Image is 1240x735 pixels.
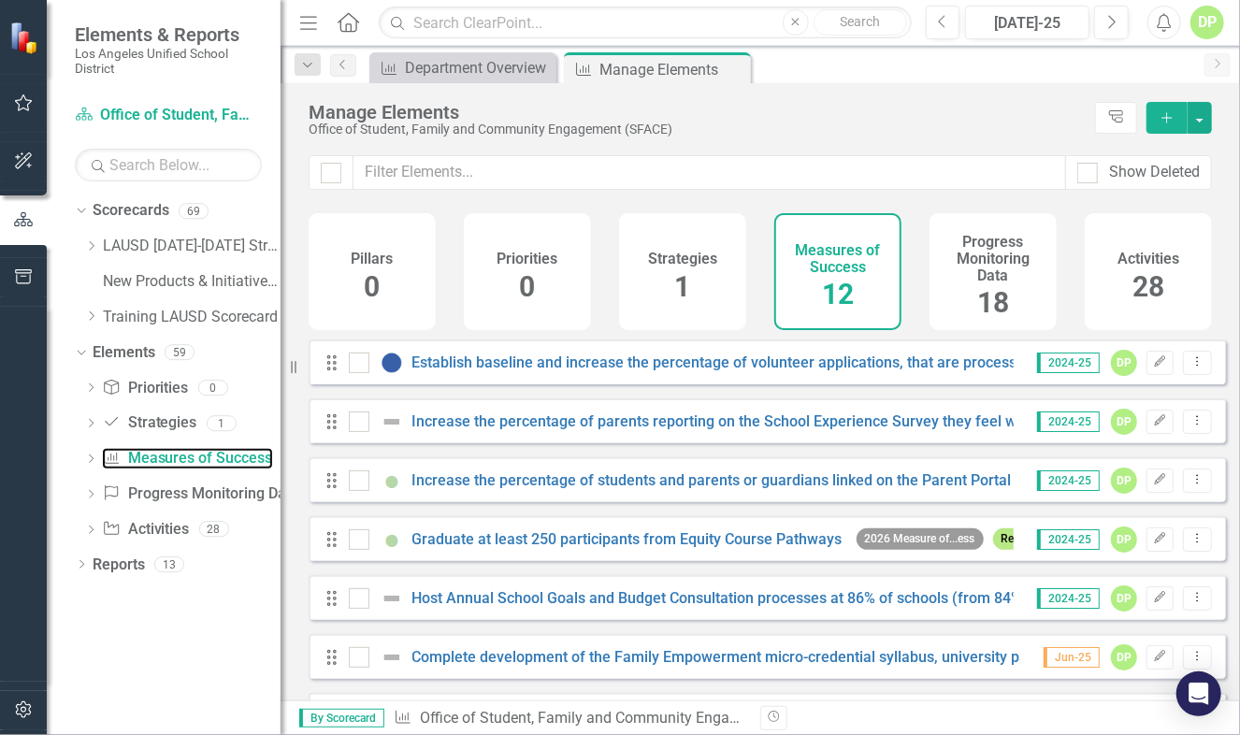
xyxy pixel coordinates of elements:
img: Showing Improvemet [381,469,403,492]
button: [DATE]-25 [965,6,1089,39]
span: 2026 Measure of...ess [857,528,984,550]
h4: Priorities [497,251,558,267]
span: Reporting Lead ...ure [993,528,1113,550]
a: Office of Student, Family and Community Engagement (SFACE) [420,709,837,727]
div: 0 [198,380,228,396]
div: DP [1111,468,1137,494]
a: Training LAUSD Scorecard [103,307,281,328]
span: 0 [365,270,381,303]
a: Complete development of the Family Empowerment micro-credential syllabus, university partnership,... [412,648,1198,666]
h4: Progress Monitoring Data [941,234,1045,283]
div: 69 [179,203,209,219]
div: » Manage Measures of Success [394,708,746,729]
div: DP [1111,644,1137,670]
div: Manage Elements [309,102,1086,122]
a: Activities [102,519,189,540]
h4: Pillars [352,251,394,267]
h4: Strategies [648,251,717,267]
a: Scorecards [93,200,169,222]
div: 59 [165,344,195,360]
a: Office of Student, Family and Community Engagement (SFACE) [75,105,262,126]
h4: Measures of Success [786,242,890,275]
div: Show Deleted [1109,162,1200,183]
a: Strategies [102,412,196,434]
a: Department Overview [374,56,552,79]
span: 2024-25 [1037,411,1100,432]
img: Not Defined [381,646,403,669]
span: 2024-25 [1037,470,1100,491]
div: Manage Elements [599,58,746,81]
a: Progress Monitoring Data [102,483,299,505]
a: Priorities [102,378,188,399]
span: 28 [1132,270,1164,303]
span: 2024-25 [1037,588,1100,609]
img: Showing Improvemet [381,528,403,551]
img: ClearPoint Strategy [9,22,42,54]
span: By Scorecard [299,709,384,728]
a: Increase the percentage of students and parents or guardians linked on the Parent Portal by 4 per... [412,471,1218,489]
a: New Products & Initiatives 2024-25 [103,271,281,293]
div: [DATE]-25 [972,12,1083,35]
a: Reports [93,555,145,576]
input: Search ClearPoint... [379,7,911,39]
a: LAUSD [DATE]-[DATE] Strategic Plan [103,236,281,257]
div: 28 [199,522,229,538]
div: DP [1111,585,1137,612]
a: Elements [93,342,155,364]
div: Open Intercom Messenger [1176,671,1221,716]
button: DP [1190,6,1224,39]
span: 18 [977,286,1009,319]
span: 2024-25 [1037,529,1100,550]
button: Search [814,9,907,36]
span: Search [840,14,880,29]
a: Graduate at least 250 participants from Equity Course Pathways [412,530,843,548]
span: 2024-25 [1037,353,1100,373]
div: DP [1111,350,1137,376]
div: 13 [154,556,184,572]
a: Measures of Success [102,448,272,469]
div: Office of Student, Family and Community Engagement (SFACE) [309,122,1086,137]
div: 1 [207,415,237,431]
div: Department Overview [405,56,552,79]
div: DP [1111,526,1137,553]
span: 1 [675,270,691,303]
div: DP [1111,409,1137,435]
span: Elements & Reports [75,23,262,46]
a: Host Annual School Goals and Budget Consultation processes at 86% of schools (from 84% in 2021-22) [412,589,1103,607]
img: Not Defined [381,411,403,433]
input: Filter Elements... [353,155,1066,190]
small: Los Angeles Unified School District [75,46,262,77]
span: Jun-25 [1044,647,1100,668]
img: Not Defined [381,587,403,610]
img: At or Above Plan [381,352,403,374]
h4: Activities [1117,251,1179,267]
input: Search Below... [75,149,262,181]
span: 12 [822,278,854,310]
span: 0 [520,270,536,303]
